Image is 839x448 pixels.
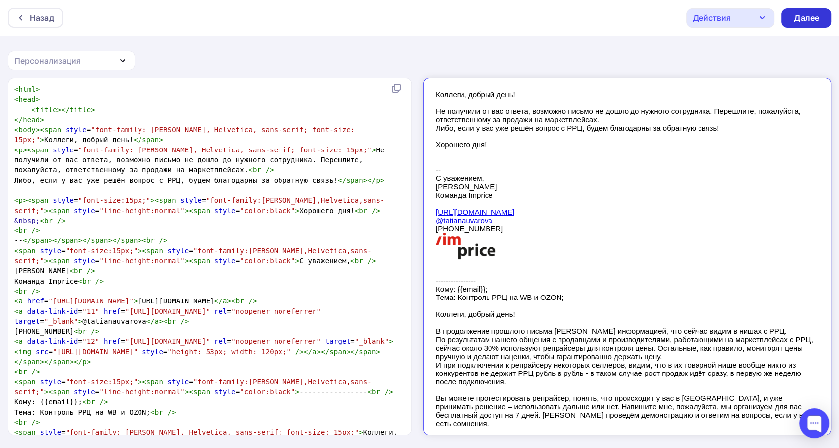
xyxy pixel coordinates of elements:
span: >< [185,257,193,265]
span: span [53,207,70,215]
span: data-link-id [27,307,78,315]
span: Кому: {{email}}; [14,398,108,406]
span: < [14,307,19,315]
span: < [14,85,19,93]
span: < [14,418,19,426]
span: "font-family: [PERSON_NAME], Helvetica, sans-serif; font-size: 15px;" [78,146,372,154]
span: /></ [295,348,312,356]
span: > [159,136,163,144]
span: data-link-id [27,337,78,345]
span: ></ [108,236,121,244]
span: title [70,106,91,114]
span: < [14,146,19,154]
span: = = = = @tatianauvarova [14,307,325,325]
span: </ [338,176,346,184]
span: > [295,388,300,396]
span: style [74,257,95,265]
span: Хорошего дня! -- [4,54,55,87]
img: orig [4,147,64,173]
span: style [74,207,95,215]
span: style [142,348,163,356]
span: p [19,146,23,154]
span: Коллеги, добрый день! В продолжение прошлого письма [PERSON_NAME] информацией, что сейчас видим в... [4,224,355,249]
span: href [104,337,121,345]
span: ></ [363,176,376,184]
span: span [346,176,363,184]
span: style [168,378,189,386]
span: /> [248,297,257,305]
span: </ [14,116,23,124]
span: > [78,317,83,325]
span: < [14,247,19,255]
span: </ [214,297,223,305]
span: "font-size:15px;" [66,247,138,255]
span: < [14,196,19,204]
span: title [36,106,57,114]
span: "height: 53px; width: 120px;" [168,348,291,356]
span: </ [146,317,155,325]
span: ></ [70,358,82,366]
span: a [155,317,159,325]
span: a [19,307,23,315]
span: style [214,207,236,215]
span: style [214,388,236,396]
span: /> [31,418,40,426]
span: span [19,378,36,386]
span: ---------------- Кому: {{email}}; Тема: Контроль РРЦ на WB и OZON; [4,190,381,299]
span: < [355,207,359,215]
span: span [31,196,48,204]
span: span [23,358,40,366]
span: style [40,378,61,386]
span: < [14,95,19,103]
span: /> [31,226,40,234]
span: span [159,196,176,204]
span: </ [23,236,31,244]
a: @tatianauvarova [4,130,61,138]
span: /> [168,408,176,416]
span: br [19,418,27,426]
span: span [31,146,48,154]
span: img [19,348,32,356]
span: span [193,257,210,265]
span: "12" [82,337,99,345]
span: /> [31,368,40,375]
span: ></ [316,348,329,356]
span: Команда Imprice [14,277,104,285]
span: < [14,368,19,375]
span: </ [134,136,142,144]
span: > [36,85,40,93]
span: br [155,408,163,416]
span: >< [23,146,31,154]
span: > [380,176,385,184]
span: > [40,116,44,124]
span: >< [44,207,53,215]
span: span [193,207,210,215]
span: >< [23,196,31,204]
span: "color:black" [240,388,295,396]
span: Вы можете протестировать репрайсер, понять, что происходит у вас в [GEOGRAPHIC_DATA], и уже прини... [4,307,379,383]
span: rel [214,337,227,345]
span: /> [385,388,393,396]
span: br [82,277,91,285]
span: a [223,297,227,305]
span: br [19,226,27,234]
span: span [359,348,376,356]
span: br [236,297,244,305]
span: > [372,146,376,154]
span: Коллеги, добрый день! [4,4,83,12]
span: "noopener noreferrer" [231,337,321,345]
span: < [74,327,78,335]
span: style [40,428,61,436]
span: [PERSON_NAME] [14,267,95,275]
span: [PHONE_NUMBER] [14,327,100,335]
span: "color:black" [240,207,295,215]
div: Действия [693,12,731,24]
span: < [82,398,87,406]
span: style [53,146,74,154]
span: > [134,297,138,305]
span: = = = = Хорошего дня! [14,196,385,214]
span: "font-size:15px;" [66,378,138,386]
span: span [53,358,70,366]
span: span [31,236,48,244]
span: < [14,287,19,295]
